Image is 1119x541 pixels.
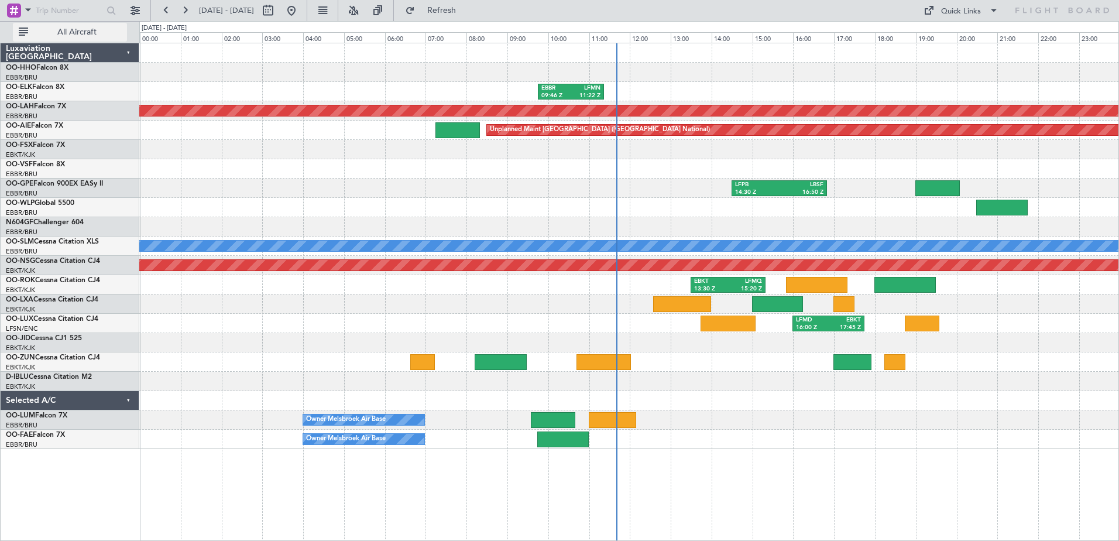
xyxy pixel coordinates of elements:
[199,5,254,16] span: [DATE] - [DATE]
[6,150,35,159] a: EBKT/KJK
[6,354,35,361] span: OO-ZUN
[6,180,33,187] span: OO-GPE
[916,32,957,43] div: 19:00
[140,32,181,43] div: 00:00
[1038,32,1079,43] div: 22:00
[6,180,103,187] a: OO-GPEFalcon 900EX EASy II
[6,84,64,91] a: OO-ELKFalcon 8X
[6,219,84,226] a: N604GFChallenger 604
[875,32,916,43] div: 18:00
[6,344,35,352] a: EBKT/KJK
[571,92,600,100] div: 11:22 Z
[541,92,571,100] div: 09:46 Z
[6,64,36,71] span: OO-HHO
[6,238,34,245] span: OO-SLM
[779,181,823,189] div: LBSF
[6,161,65,168] a: OO-VSFFalcon 8X
[6,170,37,179] a: EBBR/BRU
[6,382,35,391] a: EBKT/KJK
[589,32,630,43] div: 11:00
[6,142,33,149] span: OO-FSX
[6,266,35,275] a: EBKT/KJK
[142,23,187,33] div: [DATE] - [DATE]
[6,142,65,149] a: OO-FSXFalcon 7X
[303,32,344,43] div: 04:00
[6,296,33,303] span: OO-LXA
[306,430,386,448] div: Owner Melsbroek Air Base
[6,440,37,449] a: EBBR/BRU
[6,335,82,342] a: OO-JIDCessna CJ1 525
[400,1,470,20] button: Refresh
[6,412,35,419] span: OO-LUM
[829,316,861,324] div: EBKT
[6,73,37,82] a: EBBR/BRU
[417,6,466,15] span: Refresh
[6,316,98,323] a: OO-LUXCessna Citation CJ4
[6,131,37,140] a: EBBR/BRU
[222,32,263,43] div: 02:00
[6,200,35,207] span: OO-WLP
[385,32,426,43] div: 06:00
[6,228,37,237] a: EBBR/BRU
[712,32,753,43] div: 14:00
[829,324,861,332] div: 17:45 Z
[13,23,127,42] button: All Aircraft
[6,64,68,71] a: OO-HHOFalcon 8X
[957,32,998,43] div: 20:00
[6,103,66,110] a: OO-LAHFalcon 7X
[541,84,571,93] div: EBBR
[630,32,671,43] div: 12:00
[6,238,99,245] a: OO-SLMCessna Citation XLS
[779,189,823,197] div: 16:50 Z
[6,374,29,381] span: D-IBLU
[6,247,37,256] a: EBBR/BRU
[6,219,33,226] span: N604GF
[728,285,762,293] div: 15:20 Z
[728,278,762,286] div: LFMQ
[490,121,710,139] div: Unplanned Maint [GEOGRAPHIC_DATA] ([GEOGRAPHIC_DATA] National)
[735,181,780,189] div: LFPB
[6,277,100,284] a: OO-ROKCessna Citation CJ4
[36,2,103,19] input: Trip Number
[6,305,35,314] a: EBKT/KJK
[6,286,35,295] a: EBKT/KJK
[671,32,712,43] div: 13:00
[753,32,794,43] div: 15:00
[6,316,33,323] span: OO-LUX
[6,189,37,198] a: EBBR/BRU
[918,1,1004,20] button: Quick Links
[6,335,30,342] span: OO-JID
[6,412,67,419] a: OO-LUMFalcon 7X
[6,324,38,333] a: LFSN/ENC
[793,32,834,43] div: 16:00
[6,161,33,168] span: OO-VSF
[6,258,35,265] span: OO-NSG
[571,84,600,93] div: LFMN
[6,122,31,129] span: OO-AIE
[694,278,728,286] div: EBKT
[6,258,100,265] a: OO-NSGCessna Citation CJ4
[6,354,100,361] a: OO-ZUNCessna Citation CJ4
[6,84,32,91] span: OO-ELK
[941,6,981,18] div: Quick Links
[466,32,507,43] div: 08:00
[6,277,35,284] span: OO-ROK
[181,32,222,43] div: 01:00
[6,112,37,121] a: EBBR/BRU
[425,32,466,43] div: 07:00
[6,432,33,439] span: OO-FAE
[834,32,875,43] div: 17:00
[262,32,303,43] div: 03:00
[30,28,123,36] span: All Aircraft
[6,93,37,101] a: EBBR/BRU
[344,32,385,43] div: 05:00
[6,103,34,110] span: OO-LAH
[6,200,74,207] a: OO-WLPGlobal 5500
[6,374,92,381] a: D-IBLUCessna Citation M2
[6,421,37,430] a: EBBR/BRU
[796,316,828,324] div: LFMD
[694,285,728,293] div: 13:30 Z
[997,32,1038,43] div: 21:00
[548,32,589,43] div: 10:00
[6,208,37,217] a: EBBR/BRU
